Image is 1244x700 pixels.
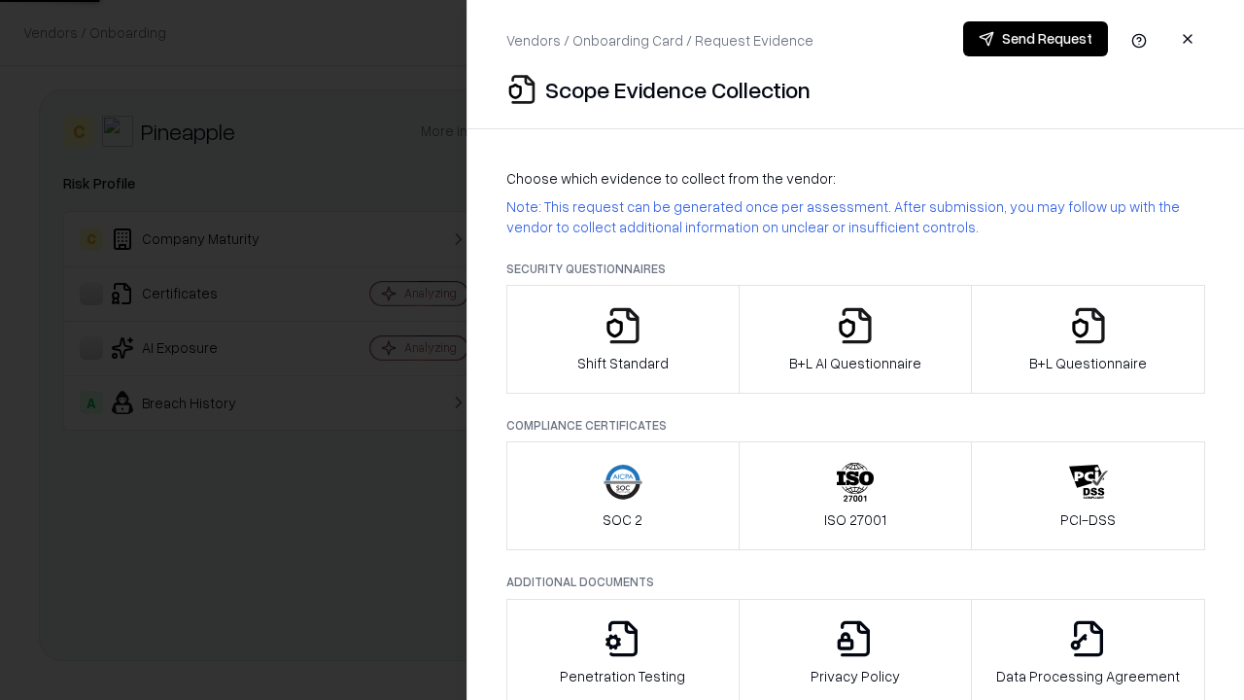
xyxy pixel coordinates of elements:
p: Scope Evidence Collection [545,74,811,105]
p: Penetration Testing [560,666,685,686]
p: PCI-DSS [1060,509,1116,530]
button: ISO 27001 [739,441,973,550]
p: Compliance Certificates [506,417,1205,434]
p: Privacy Policy [811,666,900,686]
p: Choose which evidence to collect from the vendor: [506,168,1205,189]
p: Additional Documents [506,574,1205,590]
p: Data Processing Agreement [996,666,1180,686]
button: PCI-DSS [971,441,1205,550]
p: ISO 27001 [824,509,886,530]
p: Note: This request can be generated once per assessment. After submission, you may follow up with... [506,196,1205,237]
p: B+L AI Questionnaire [789,353,921,373]
p: B+L Questionnaire [1029,353,1147,373]
button: B+L Questionnaire [971,285,1205,394]
button: Shift Standard [506,285,740,394]
p: Security Questionnaires [506,261,1205,277]
p: Vendors / Onboarding Card / Request Evidence [506,30,813,51]
p: Shift Standard [577,353,669,373]
p: SOC 2 [603,509,642,530]
button: Send Request [963,21,1108,56]
button: B+L AI Questionnaire [739,285,973,394]
button: SOC 2 [506,441,740,550]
